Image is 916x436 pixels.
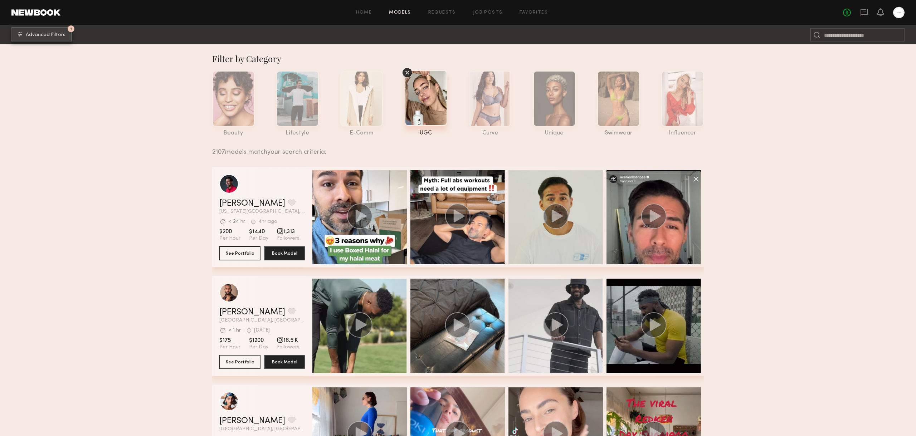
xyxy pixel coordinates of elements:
[219,337,240,344] span: $175
[661,130,704,136] div: influencer
[473,10,503,15] a: Job Posts
[219,199,285,208] a: [PERSON_NAME]
[228,219,245,224] div: < 24 hr
[219,417,285,425] a: [PERSON_NAME]
[520,10,548,15] a: Favorites
[219,427,305,432] span: [GEOGRAPHIC_DATA], [GEOGRAPHIC_DATA]
[70,27,72,30] span: 1
[389,10,411,15] a: Models
[219,209,305,214] span: [US_STATE][GEOGRAPHIC_DATA], [GEOGRAPHIC_DATA]
[26,33,65,38] span: Advanced Filters
[340,130,383,136] div: e-comm
[212,141,698,156] div: 2107 models match your search criteria:
[249,235,268,242] span: Per Day
[228,328,241,333] div: < 1 hr
[277,337,299,344] span: 16.5 K
[264,246,305,260] button: Book Model
[254,328,270,333] div: [DATE]
[212,53,704,64] div: Filter by Category
[428,10,456,15] a: Requests
[597,130,640,136] div: swimwear
[219,235,240,242] span: Per Hour
[212,130,255,136] div: beauty
[219,344,240,351] span: Per Hour
[219,246,260,260] button: See Portfolio
[533,130,576,136] div: unique
[277,235,299,242] span: Followers
[276,130,319,136] div: lifestyle
[219,228,240,235] span: $200
[249,337,268,344] span: $1200
[219,318,305,323] span: [GEOGRAPHIC_DATA], [GEOGRAPHIC_DATA]
[249,344,268,351] span: Per Day
[258,219,277,224] div: 4hr ago
[277,344,299,351] span: Followers
[277,228,299,235] span: 1,313
[11,27,72,41] button: 1Advanced Filters
[219,355,260,369] button: See Portfolio
[356,10,372,15] a: Home
[249,228,268,235] span: $1440
[405,130,447,136] div: UGC
[219,308,285,317] a: [PERSON_NAME]
[264,355,305,369] button: Book Model
[469,130,511,136] div: curve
